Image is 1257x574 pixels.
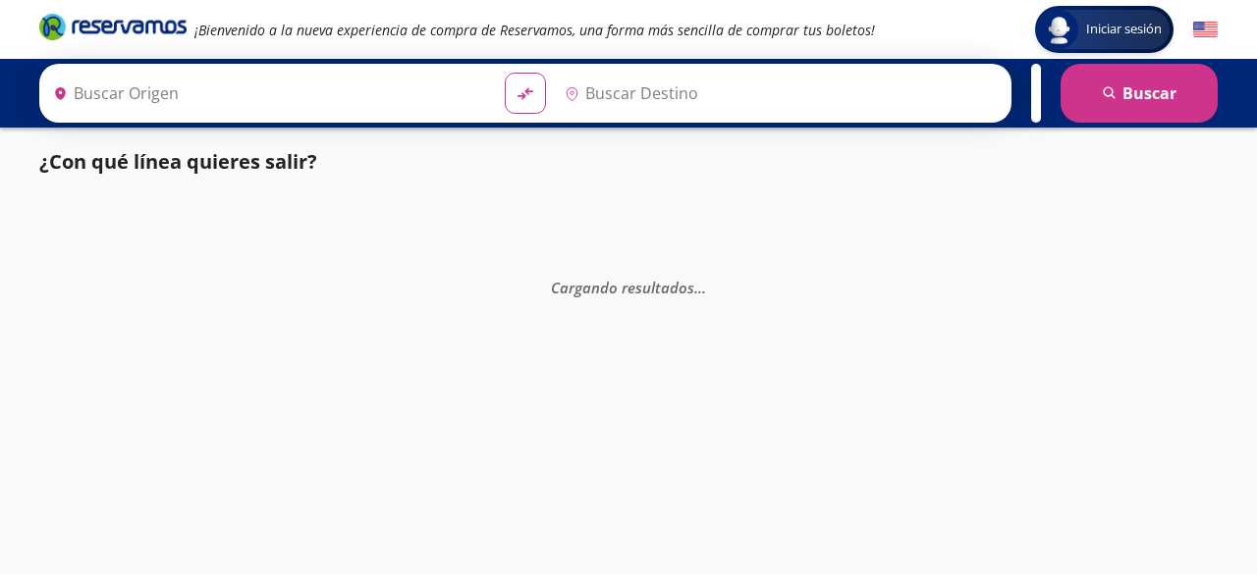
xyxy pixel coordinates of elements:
[1193,18,1218,42] button: English
[1078,20,1170,39] span: Iniciar sesión
[557,69,1001,118] input: Buscar Destino
[45,69,489,118] input: Buscar Origen
[1061,64,1218,123] button: Buscar
[39,12,187,47] a: Brand Logo
[39,12,187,41] i: Brand Logo
[194,21,875,39] em: ¡Bienvenido a la nueva experiencia de compra de Reservamos, una forma más sencilla de comprar tus...
[551,277,706,296] em: Cargando resultados
[702,277,706,296] span: .
[39,147,317,177] p: ¿Con qué línea quieres salir?
[698,277,702,296] span: .
[694,277,698,296] span: .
